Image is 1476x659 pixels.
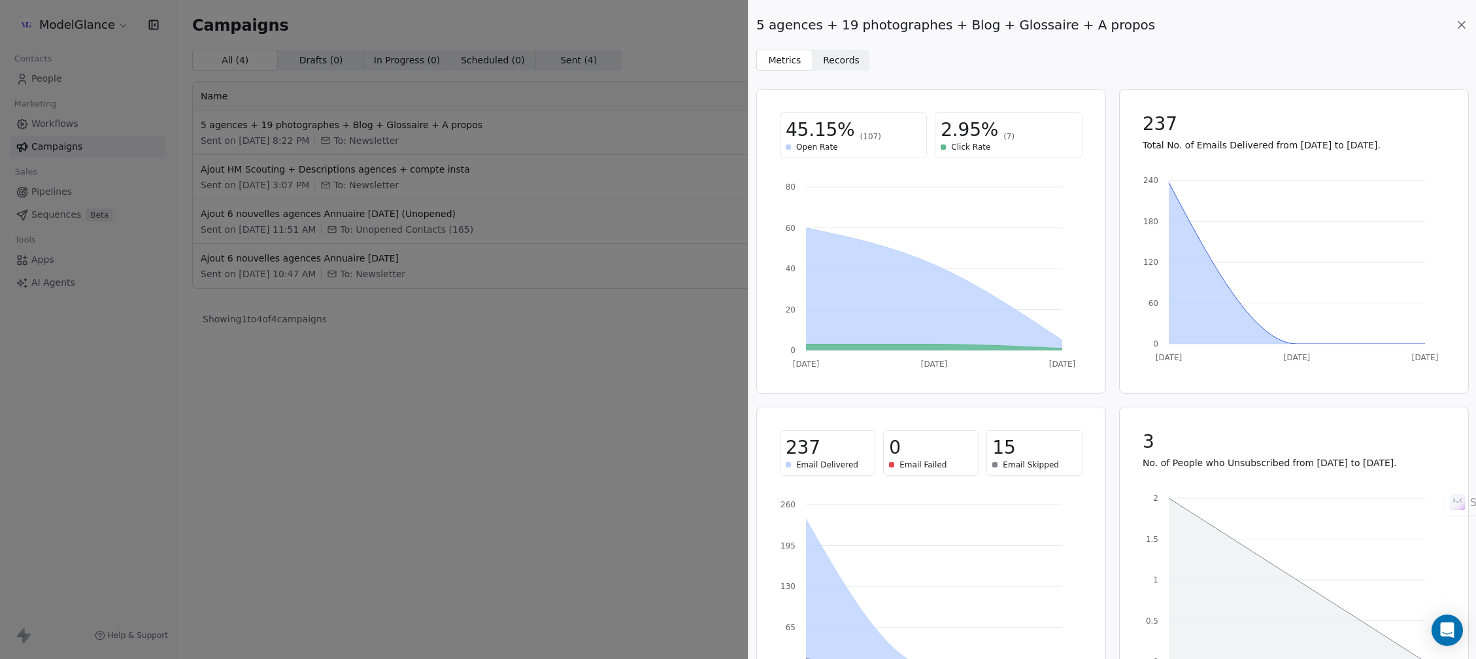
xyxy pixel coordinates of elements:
[786,264,796,273] tspan: 40
[1432,615,1463,646] div: Open Intercom Messenger
[37,21,64,31] div: v 4.0.25
[786,118,855,142] span: 45.15%
[163,84,200,92] div: Mots-clés
[860,131,881,142] span: (107)
[756,16,1155,34] span: 5 agences + 19 photographes + Blog + Glossaire + A propos
[53,82,63,93] img: tab_domain_overview_orange.svg
[786,182,796,192] tspan: 80
[1143,456,1445,469] p: No. of People who Unsubscribed from [DATE] to [DATE].
[1155,353,1182,362] tspan: [DATE]
[1283,353,1310,362] tspan: [DATE]
[1143,139,1445,152] p: Total No. of Emails Delivered from [DATE] to [DATE].
[790,346,796,355] tspan: 0
[780,582,796,591] tspan: 130
[34,34,148,44] div: Domaine: [DOMAIN_NAME]
[21,34,31,44] img: website_grey.svg
[1145,617,1158,626] tspan: 0.5
[786,623,796,632] tspan: 65
[786,436,820,460] span: 237
[951,142,990,152] span: Click Rate
[1411,353,1438,362] tspan: [DATE]
[780,500,796,509] tspan: 260
[67,84,101,92] div: Domaine
[1143,217,1158,226] tspan: 180
[21,21,31,31] img: logo_orange.svg
[796,142,838,152] span: Open Rate
[1143,176,1158,185] tspan: 240
[1143,258,1158,267] tspan: 120
[921,360,948,369] tspan: [DATE]
[786,305,796,314] tspan: 20
[1049,360,1076,369] tspan: [DATE]
[1143,430,1154,454] span: 3
[899,460,947,470] span: Email Failed
[780,541,796,550] tspan: 195
[1143,112,1177,136] span: 237
[941,118,998,142] span: 2.95%
[992,436,1015,460] span: 15
[1145,535,1158,544] tspan: 1.5
[1153,494,1158,503] tspan: 2
[786,224,796,233] tspan: 60
[148,82,159,93] img: tab_keywords_by_traffic_grey.svg
[823,54,860,67] span: Records
[1153,339,1158,348] tspan: 0
[796,460,858,470] span: Email Delivered
[1153,575,1158,584] tspan: 1
[1003,460,1059,470] span: Email Skipped
[1148,299,1158,308] tspan: 60
[1003,131,1015,142] span: (7)
[793,360,820,369] tspan: [DATE]
[889,436,901,460] span: 0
